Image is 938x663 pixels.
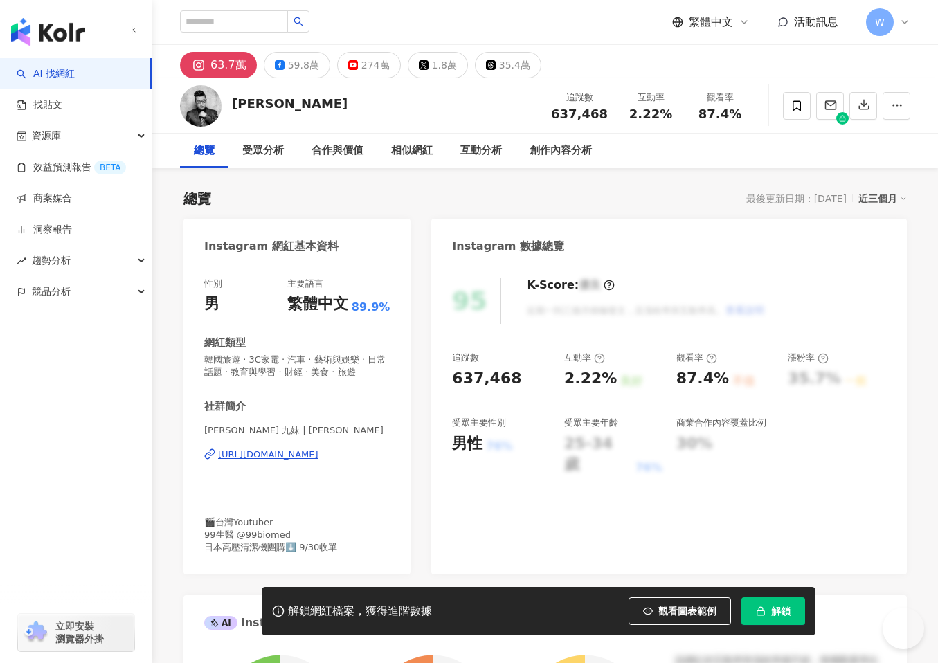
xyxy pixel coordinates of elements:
button: 274萬 [337,52,401,78]
div: 受眾分析 [242,143,284,159]
div: K-Score : [527,278,615,293]
img: KOL Avatar [180,85,222,127]
div: 受眾主要年齡 [564,417,618,429]
div: 63.7萬 [210,55,246,75]
div: 受眾主要性別 [452,417,506,429]
a: searchAI 找網紅 [17,67,75,81]
div: 2.22% [564,368,617,390]
span: 立即安裝 瀏覽器外掛 [55,620,104,645]
div: Instagram 網紅基本資料 [204,239,339,254]
div: Instagram 數據總覽 [452,239,564,254]
span: 637,468 [551,107,608,121]
a: 找貼文 [17,98,62,112]
div: 性別 [204,278,222,290]
div: 社群簡介 [204,399,246,414]
div: 總覽 [183,189,211,208]
div: 59.8萬 [288,55,319,75]
span: search [294,17,303,26]
div: 觀看率 [694,91,746,105]
button: 59.8萬 [264,52,330,78]
div: 合作與價值 [312,143,363,159]
div: 網紅類型 [204,336,246,350]
button: 觀看圖表範例 [629,597,731,625]
span: 競品分析 [32,276,71,307]
div: 總覽 [194,143,215,159]
div: 創作內容分析 [530,143,592,159]
div: [PERSON_NAME] [232,95,348,112]
div: 互動率 [564,352,605,364]
div: 互動率 [624,91,677,105]
span: 89.9% [352,300,390,315]
span: 趨勢分析 [32,245,71,276]
a: chrome extension立即安裝 瀏覽器外掛 [18,614,134,651]
img: chrome extension [22,621,49,644]
button: 63.7萬 [180,52,257,78]
span: 解鎖 [771,606,791,617]
button: 1.8萬 [408,52,468,78]
span: 2.22% [629,107,672,121]
div: 637,468 [452,368,521,390]
img: logo [11,18,85,46]
button: 35.4萬 [475,52,541,78]
span: 87.4% [698,107,741,121]
div: [URL][DOMAIN_NAME] [218,448,318,461]
span: 資源庫 [32,120,61,152]
div: 男性 [452,433,482,455]
div: 相似網紅 [391,143,433,159]
div: 解鎖網紅檔案，獲得進階數據 [288,604,432,619]
div: 追蹤數 [551,91,608,105]
div: 35.4萬 [499,55,530,75]
span: [PERSON_NAME] 九妹 | [PERSON_NAME] [204,424,390,437]
span: 活動訊息 [794,15,838,28]
div: 商業合作內容覆蓋比例 [676,417,766,429]
span: W [875,15,885,30]
a: [URL][DOMAIN_NAME] [204,448,390,461]
a: 效益預測報告BETA [17,161,126,174]
div: 主要語言 [287,278,323,290]
button: 解鎖 [741,597,805,625]
div: 1.8萬 [432,55,457,75]
div: 87.4% [676,368,729,390]
span: 🎬台灣Youtuber 99生醫 @99biomed 日本高壓清潔機團購⬇️ 9/30收單 [204,517,337,552]
div: 漲粉率 [788,352,829,364]
span: 韓國旅遊 · 3C家電 · 汽車 · 藝術與娛樂 · 日常話題 · 教育與學習 · 財經 · 美食 · 旅遊 [204,354,390,379]
span: 觀看圖表範例 [658,606,716,617]
div: 男 [204,293,219,315]
a: 洞察報告 [17,223,72,237]
div: 274萬 [361,55,390,75]
div: 繁體中文 [287,293,348,315]
div: 最後更新日期：[DATE] [746,193,847,204]
a: 商案媒合 [17,192,72,206]
span: 繁體中文 [689,15,733,30]
div: 觀看率 [676,352,717,364]
span: rise [17,256,26,266]
div: 近三個月 [858,190,907,208]
div: 追蹤數 [452,352,479,364]
div: 互動分析 [460,143,502,159]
